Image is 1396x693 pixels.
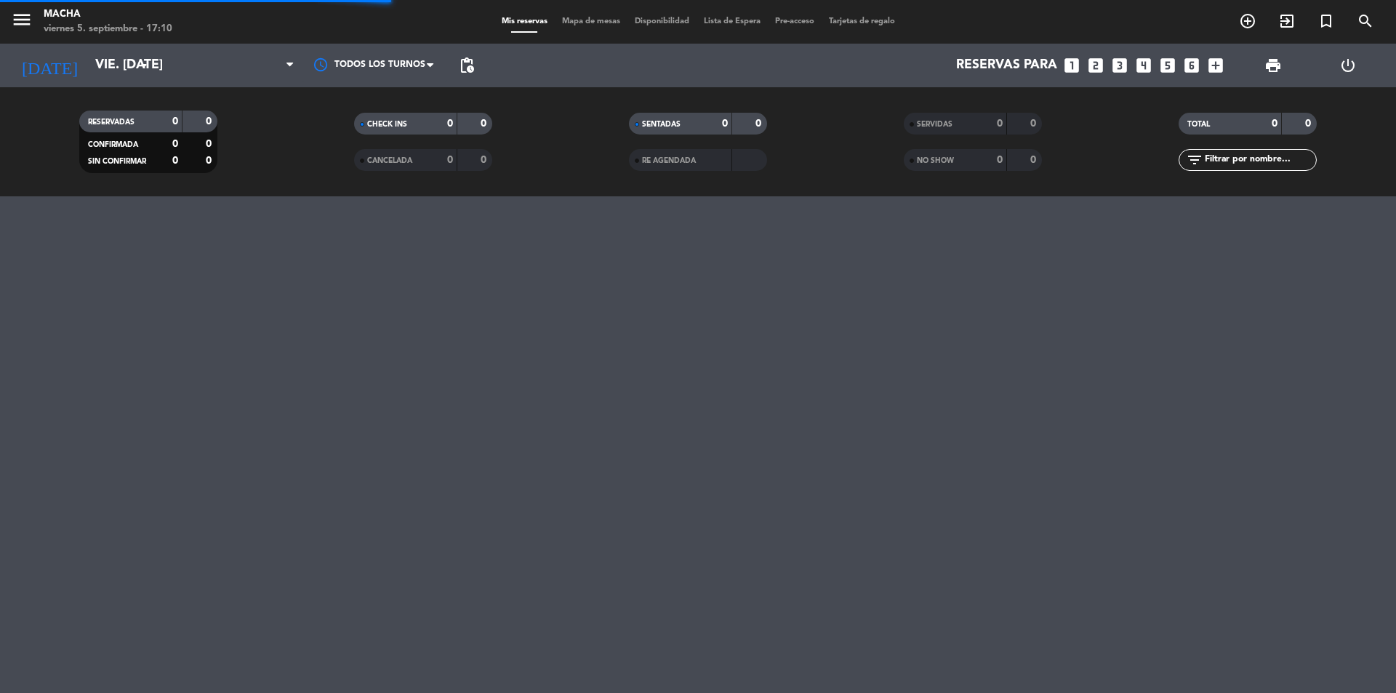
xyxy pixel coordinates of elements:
[11,9,33,31] i: menu
[1182,56,1201,75] i: looks_6
[1305,119,1314,129] strong: 0
[1158,56,1177,75] i: looks_5
[997,155,1003,165] strong: 0
[481,155,489,165] strong: 0
[367,121,407,128] span: CHECK INS
[755,119,764,129] strong: 0
[88,119,135,126] span: RESERVADAS
[367,157,412,164] span: CANCELADA
[627,17,697,25] span: Disponibilidad
[1086,56,1105,75] i: looks_two
[172,156,178,166] strong: 0
[1278,12,1296,30] i: exit_to_app
[172,116,178,127] strong: 0
[997,119,1003,129] strong: 0
[206,139,214,149] strong: 0
[44,7,172,22] div: Macha
[642,157,696,164] span: RE AGENDADA
[956,58,1057,73] span: Reservas para
[44,22,172,36] div: viernes 5. septiembre - 17:10
[458,57,476,74] span: pending_actions
[768,17,822,25] span: Pre-acceso
[1186,151,1203,169] i: filter_list
[206,116,214,127] strong: 0
[88,158,146,165] span: SIN CONFIRMAR
[494,17,555,25] span: Mis reservas
[1339,57,1357,74] i: power_settings_new
[1110,56,1129,75] i: looks_3
[917,121,952,128] span: SERVIDAS
[917,157,954,164] span: NO SHOW
[1062,56,1081,75] i: looks_one
[172,139,178,149] strong: 0
[697,17,768,25] span: Lista de Espera
[1134,56,1153,75] i: looks_4
[1030,119,1039,129] strong: 0
[1310,44,1385,87] div: LOG OUT
[642,121,681,128] span: SENTADAS
[135,57,153,74] i: arrow_drop_down
[447,155,453,165] strong: 0
[1030,155,1039,165] strong: 0
[11,9,33,36] button: menu
[1357,12,1374,30] i: search
[555,17,627,25] span: Mapa de mesas
[722,119,728,129] strong: 0
[1206,56,1225,75] i: add_box
[11,49,88,81] i: [DATE]
[1264,57,1282,74] span: print
[1317,12,1335,30] i: turned_in_not
[1203,152,1316,168] input: Filtrar por nombre...
[88,141,138,148] span: CONFIRMADA
[206,156,214,166] strong: 0
[1272,119,1277,129] strong: 0
[1239,12,1256,30] i: add_circle_outline
[1187,121,1210,128] span: TOTAL
[447,119,453,129] strong: 0
[822,17,902,25] span: Tarjetas de regalo
[481,119,489,129] strong: 0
